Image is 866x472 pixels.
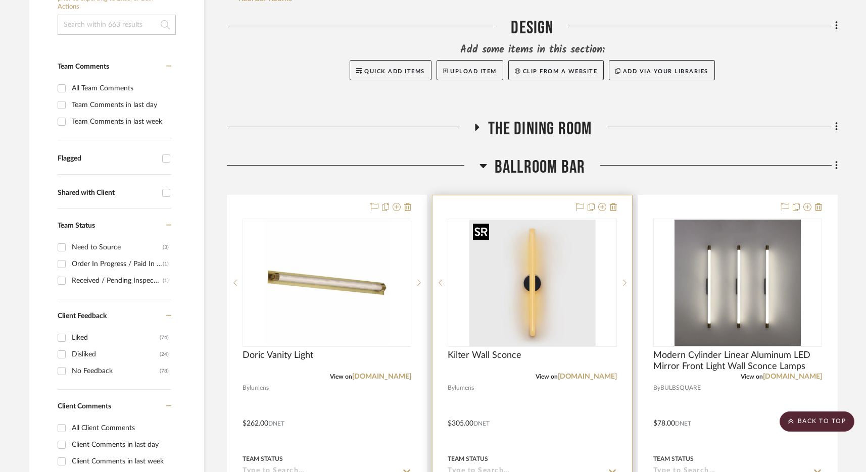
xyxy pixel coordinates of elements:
input: Search within 663 results [58,15,176,35]
div: All Client Comments [72,420,169,436]
div: Received / Pending Inspection [72,273,163,289]
a: [DOMAIN_NAME] [763,373,822,380]
span: BALLROOM BAR [495,156,585,178]
div: (78) [160,363,169,379]
button: Clip from a website [508,60,604,80]
img: Doric Vanity Light [264,220,390,346]
div: Add some items in this section: [227,43,838,57]
div: Team Status [653,454,694,463]
div: Need to Source [72,239,163,255]
div: Client Comments in last day [72,437,169,453]
scroll-to-top-button: BACK TO TOP [780,411,854,432]
span: By [653,383,660,393]
a: [DOMAIN_NAME] [558,373,617,380]
div: Disliked [72,346,160,362]
button: Quick Add Items [350,60,431,80]
span: Team Status [58,222,95,229]
div: 0 [448,219,616,346]
span: Team Comments [58,63,109,70]
div: Order In Progress / Paid In Full w/ Freight, No Balance due [72,256,163,272]
img: Modern Cylinder Linear Aluminum LED Mirror Front Light Wall Sconce Lamps [675,220,801,346]
span: The Dining Room [488,118,592,140]
div: (1) [163,273,169,289]
span: View on [741,374,763,380]
div: No Feedback [72,363,160,379]
div: Team Comments in last day [72,97,169,113]
div: Liked [72,330,160,346]
span: BULBSQUARE [660,383,701,393]
span: lumens [455,383,474,393]
button: Add via your libraries [609,60,715,80]
div: Team Status [243,454,283,463]
div: Team Comments in last week [72,114,169,130]
div: All Team Comments [72,80,169,96]
span: Client Comments [58,403,111,410]
img: Kilter Wall Sconce [469,220,595,346]
div: (3) [163,239,169,255]
div: (24) [160,346,169,362]
span: By [448,383,455,393]
div: 0 [654,219,822,346]
span: View on [536,374,558,380]
span: Kilter Wall Sconce [448,350,521,361]
div: Flagged [58,154,157,163]
div: Shared with Client [58,189,157,197]
div: (74) [160,330,169,346]
span: Modern Cylinder Linear Aluminum LED Mirror Front Light Wall Sconce Lamps [653,350,822,372]
div: Team Status [448,454,488,463]
span: Doric Vanity Light [243,350,313,361]
span: lumens [250,383,269,393]
span: View on [330,374,352,380]
span: By [243,383,250,393]
div: (1) [163,256,169,272]
span: Client Feedback [58,312,107,320]
button: Upload Item [437,60,503,80]
div: Client Comments in last week [72,453,169,469]
span: Quick Add Items [364,69,425,74]
a: [DOMAIN_NAME] [352,373,411,380]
